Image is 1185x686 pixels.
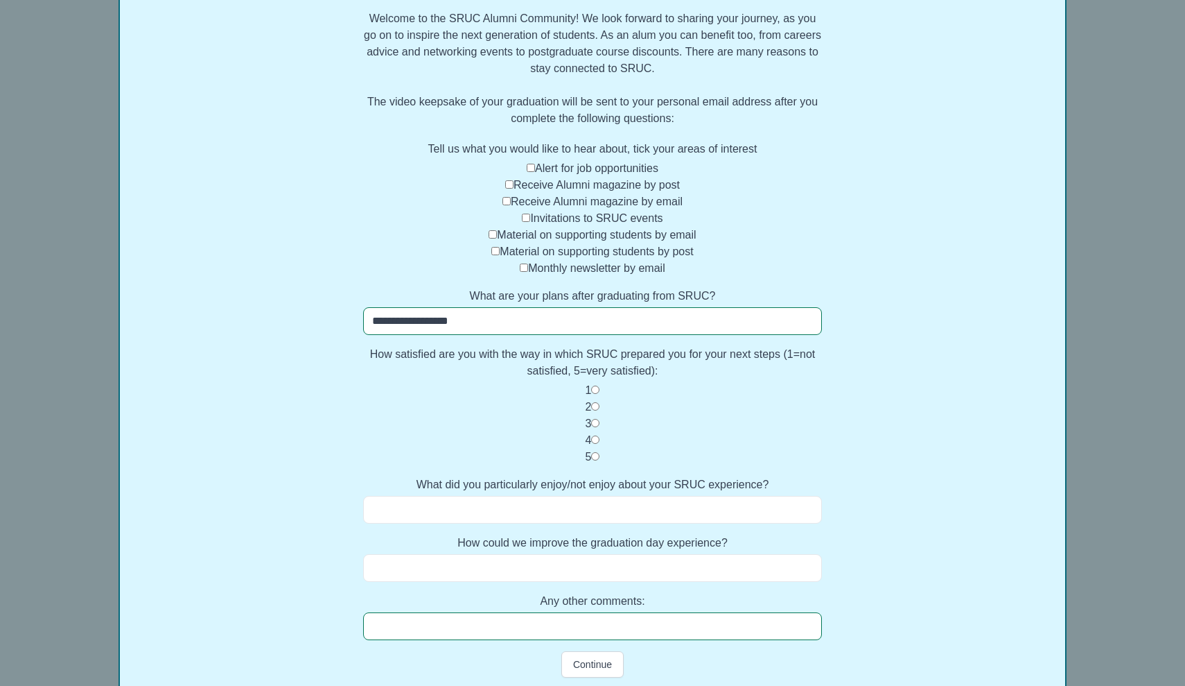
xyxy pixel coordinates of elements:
[497,229,696,241] label: Material on supporting students by email
[561,651,624,678] button: Continue
[586,434,592,446] label: 4
[528,262,665,274] label: Monthly newsletter by email
[363,288,822,305] label: What are your plans after graduating from SRUC?
[530,212,662,224] label: Invitations to SRUC events
[513,179,680,191] label: Receive Alumni magazine by post
[363,346,822,379] label: How satisfied are you with the way in which SRUC prepared you for your next steps (1=not satisfie...
[363,535,822,551] label: How could we improve the graduation day experience?
[363,477,822,493] label: What did you particularly enjoy/not enjoy about your SRUC experience?
[586,384,592,396] label: 1
[363,141,822,157] label: Tell us what you would like to hear about, tick your areas of interest
[586,418,592,429] label: 3
[500,246,693,257] label: Material on supporting students by post
[363,593,822,610] label: Any other comments:
[535,162,658,174] label: Alert for job opportunities
[586,401,592,413] label: 2
[363,10,822,127] p: Welcome to the SRUC Alumni Community! We look forward to sharing your journey, as you go on to in...
[586,451,592,463] label: 5
[511,196,683,207] label: Receive Alumni magazine by email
